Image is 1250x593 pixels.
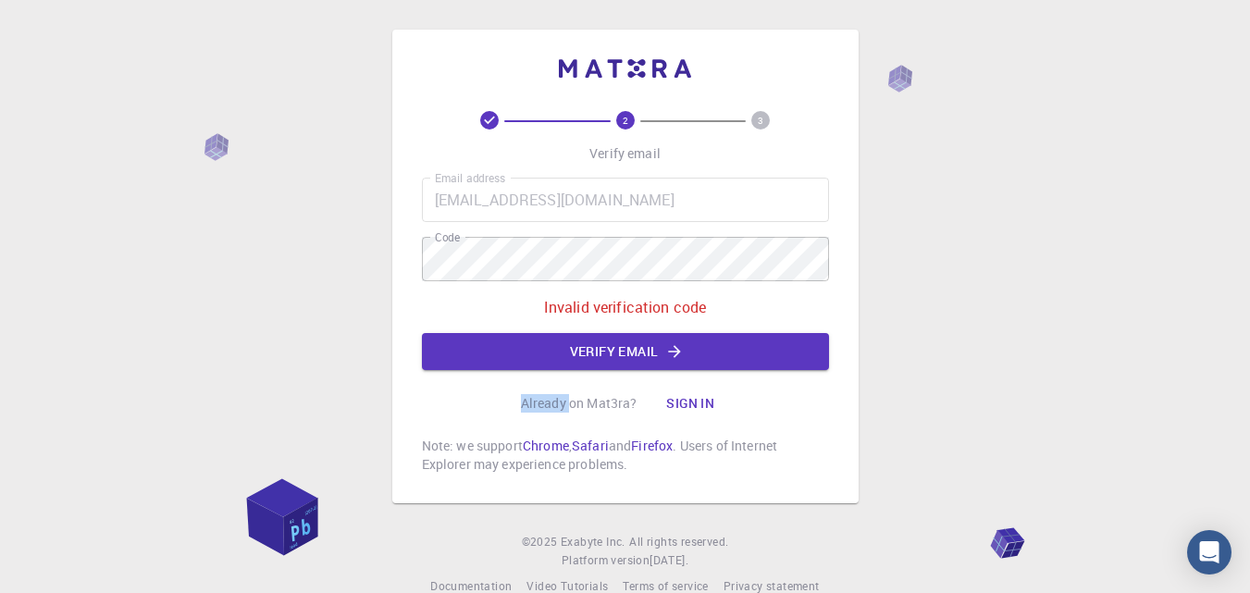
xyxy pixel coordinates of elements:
a: Chrome [523,437,569,454]
span: Exabyte Inc. [561,534,625,549]
span: Platform version [562,551,650,570]
a: Safari [572,437,609,454]
button: Verify email [422,333,829,370]
a: Firefox [631,437,673,454]
a: [DATE]. [650,551,688,570]
p: Note: we support , and . Users of Internet Explorer may experience problems. [422,437,829,474]
p: Already on Mat3ra? [521,394,637,413]
span: Documentation [430,578,512,593]
label: Email address [435,170,505,186]
a: Exabyte Inc. [561,533,625,551]
div: Open Intercom Messenger [1187,530,1231,574]
span: Terms of service [623,578,708,593]
p: Verify email [589,144,661,163]
span: All rights reserved. [629,533,728,551]
p: Invalid verification code [544,296,707,318]
text: 2 [623,114,628,127]
button: Sign in [651,385,729,422]
text: 3 [758,114,763,127]
span: Video Tutorials [526,578,608,593]
label: Code [435,229,460,245]
span: Privacy statement [724,578,820,593]
span: [DATE] . [650,552,688,567]
span: © 2025 [522,533,561,551]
